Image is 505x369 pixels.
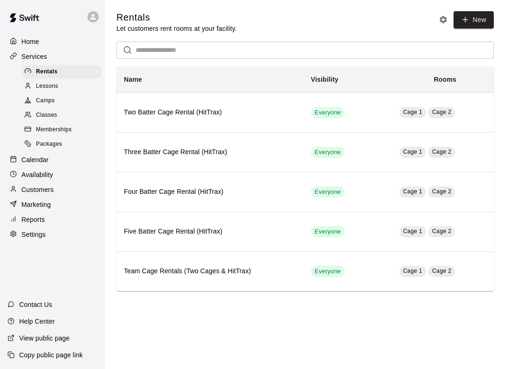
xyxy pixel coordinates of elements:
[432,149,451,155] span: Cage 2
[403,268,422,274] span: Cage 1
[22,109,101,122] div: Classes
[432,268,451,274] span: Cage 2
[36,96,55,106] span: Camps
[403,109,422,115] span: Cage 1
[22,123,101,136] div: Memberships
[124,76,142,83] b: Name
[403,228,422,234] span: Cage 1
[22,170,53,179] p: Availability
[22,65,101,78] div: Rentals
[7,168,98,182] a: Availability
[311,227,345,236] span: Everyone
[7,35,98,49] a: Home
[22,230,46,239] p: Settings
[22,64,105,79] a: Rentals
[124,187,296,197] h6: Four Batter Cage Rental (HitTrax)
[311,266,345,277] div: This service is visible to all of your customers
[19,334,70,343] p: View public page
[19,317,55,326] p: Help Center
[116,66,494,291] table: simple table
[124,227,296,237] h6: Five Batter Cage Rental (HitTrax)
[19,350,83,360] p: Copy public page link
[124,266,296,277] h6: Team Cage Rentals (Two Cages & HitTrax)
[311,188,345,197] span: Everyone
[311,267,345,276] span: Everyone
[432,109,451,115] span: Cage 2
[22,155,49,164] p: Calendar
[36,140,62,149] span: Packages
[454,11,494,28] a: New
[311,76,339,83] b: Visibility
[116,11,237,24] h5: Rentals
[7,227,98,241] a: Settings
[7,50,98,64] a: Services
[432,228,451,234] span: Cage 2
[403,149,422,155] span: Cage 1
[403,188,422,195] span: Cage 1
[22,108,105,123] a: Classes
[311,107,345,118] div: This service is visible to all of your customers
[436,13,450,27] button: Rental settings
[22,215,45,224] p: Reports
[36,111,57,120] span: Classes
[116,24,237,33] p: Let customers rent rooms at your facility.
[36,82,58,91] span: Lessons
[434,76,456,83] b: Rooms
[22,79,105,93] a: Lessons
[22,185,54,194] p: Customers
[7,183,98,197] a: Customers
[311,226,345,237] div: This service is visible to all of your customers
[311,148,345,157] span: Everyone
[22,123,105,137] a: Memberships
[22,52,47,61] p: Services
[36,125,72,135] span: Memberships
[311,186,345,198] div: This service is visible to all of your customers
[7,213,98,227] a: Reports
[311,147,345,158] div: This service is visible to all of your customers
[22,138,101,151] div: Packages
[22,37,39,46] p: Home
[22,94,105,108] a: Camps
[124,147,296,157] h6: Three Batter Cage Rental (HitTrax)
[7,198,98,212] a: Marketing
[22,80,101,93] div: Lessons
[7,153,98,167] a: Calendar
[124,107,296,118] h6: Two Batter Cage Rental (HitTrax)
[432,188,451,195] span: Cage 2
[22,94,101,107] div: Camps
[311,108,345,117] span: Everyone
[19,300,52,309] p: Contact Us
[22,137,105,152] a: Packages
[36,67,58,77] span: Rentals
[22,200,51,209] p: Marketing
